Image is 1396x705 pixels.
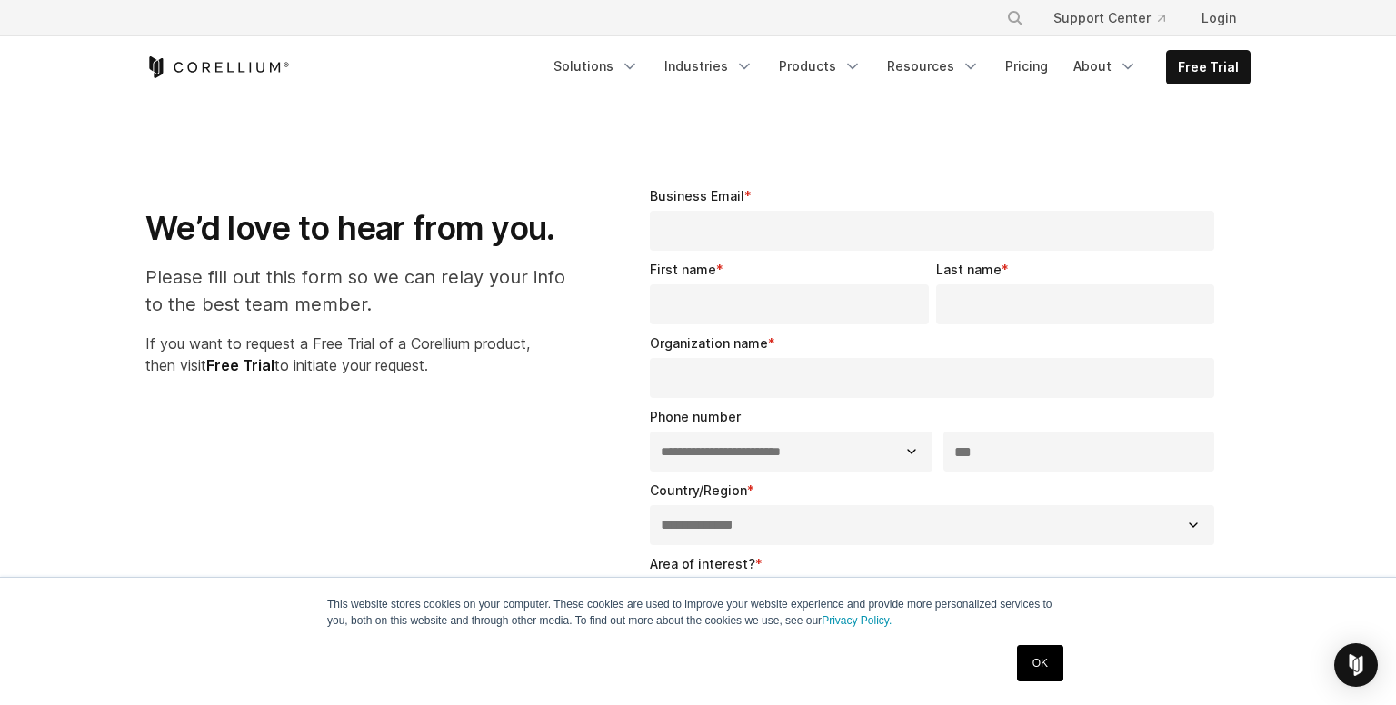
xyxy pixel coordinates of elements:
a: Products [768,50,872,83]
a: Pricing [994,50,1059,83]
a: Free Trial [1167,51,1250,84]
button: Search [999,2,1032,35]
a: Privacy Policy. [822,614,892,627]
a: Corellium Home [145,56,290,78]
span: Phone number [650,409,741,424]
span: Area of interest? [650,556,755,571]
p: This website stores cookies on your computer. These cookies are used to improve your website expe... [327,596,1069,629]
span: Country/Region [650,482,747,498]
a: About [1062,50,1148,83]
a: Industries [653,50,764,83]
a: Login [1187,2,1251,35]
a: Resources [876,50,991,83]
a: Solutions [543,50,650,83]
h1: We’d love to hear from you. [145,208,584,249]
span: Organization name [650,335,768,351]
span: First name [650,262,716,277]
p: If you want to request a Free Trial of a Corellium product, then visit to initiate your request. [145,333,584,376]
div: Navigation Menu [984,2,1251,35]
div: Open Intercom Messenger [1334,643,1378,687]
a: Support Center [1039,2,1180,35]
span: Last name [936,262,1002,277]
a: Free Trial [206,356,274,374]
p: Please fill out this form so we can relay your info to the best team member. [145,263,584,318]
div: Navigation Menu [543,50,1251,84]
span: Business Email [650,188,744,204]
a: OK [1017,645,1063,681]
